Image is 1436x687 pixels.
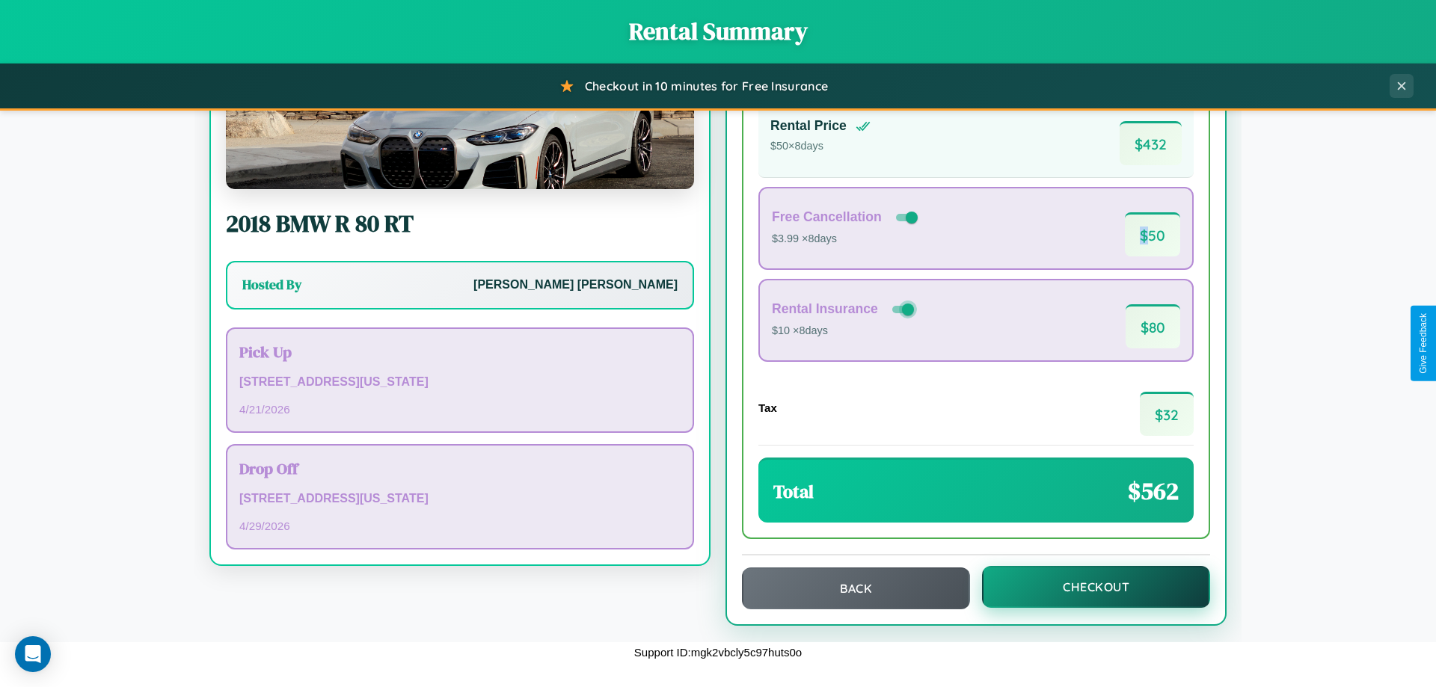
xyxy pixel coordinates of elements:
[758,401,777,414] h4: Tax
[772,209,882,225] h4: Free Cancellation
[1128,475,1179,508] span: $ 562
[242,276,301,294] h3: Hosted By
[1125,212,1180,256] span: $ 50
[1140,392,1194,436] span: $ 32
[1418,313,1429,374] div: Give Feedback
[226,40,694,189] img: BMW R 80 RT
[1120,121,1182,165] span: $ 432
[773,479,814,504] h3: Total
[239,458,681,479] h3: Drop Off
[239,488,681,510] p: [STREET_ADDRESS][US_STATE]
[239,341,681,363] h3: Pick Up
[239,399,681,419] p: 4 / 21 / 2026
[1126,304,1180,348] span: $ 80
[239,516,681,536] p: 4 / 29 / 2026
[15,15,1421,48] h1: Rental Summary
[772,301,878,317] h4: Rental Insurance
[982,566,1210,608] button: Checkout
[770,118,847,134] h4: Rental Price
[772,321,917,341] p: $10 × 8 days
[772,229,921,249] p: $3.99 × 8 days
[770,137,871,156] p: $ 50 × 8 days
[585,78,828,93] span: Checkout in 10 minutes for Free Insurance
[742,567,970,609] button: Back
[239,372,681,393] p: [STREET_ADDRESS][US_STATE]
[634,642,802,662] p: Support ID: mgk2vbcly5c97huts0o
[473,274,678,296] p: [PERSON_NAME] [PERSON_NAME]
[15,636,51,672] div: Open Intercom Messenger
[226,207,694,240] h2: 2018 BMW R 80 RT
